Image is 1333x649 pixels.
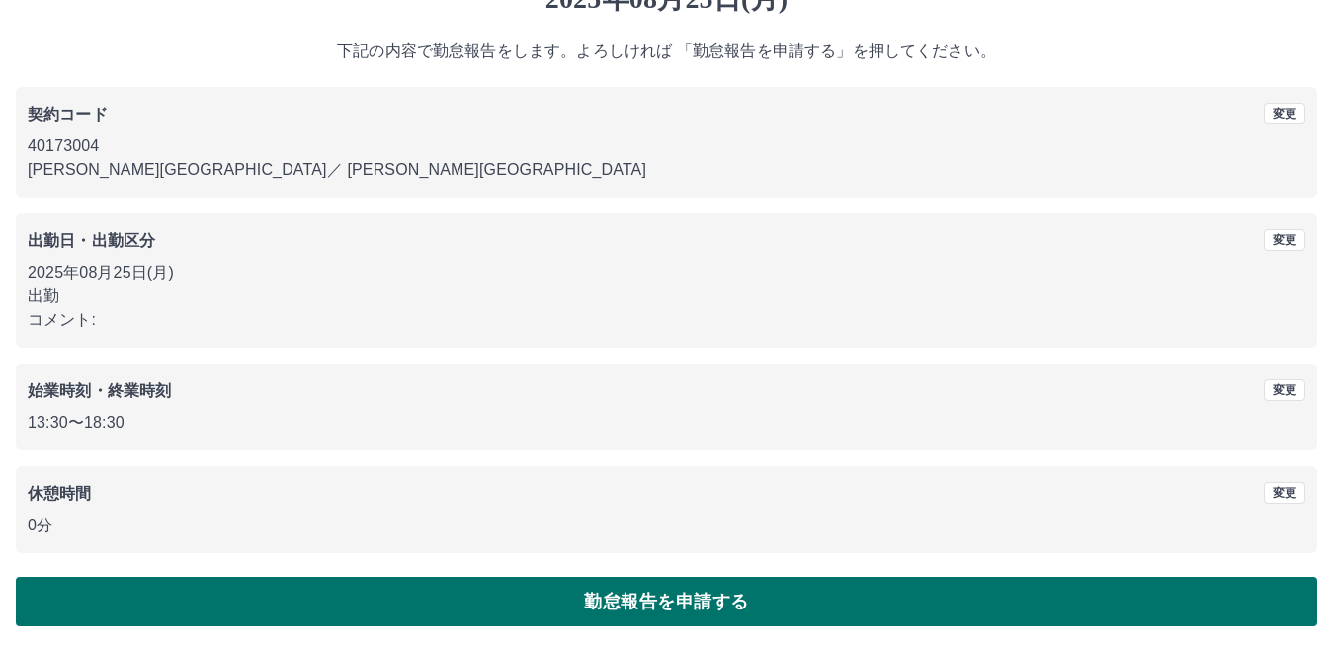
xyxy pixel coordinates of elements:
[1264,103,1305,124] button: 変更
[1264,379,1305,401] button: 変更
[16,577,1317,626] button: 勤怠報告を申請する
[28,284,1305,308] p: 出勤
[28,308,1305,332] p: コメント:
[1264,229,1305,251] button: 変更
[16,40,1317,63] p: 下記の内容で勤怠報告をします。よろしければ 「勤怠報告を申請する」を押してください。
[28,485,92,502] b: 休憩時間
[28,232,155,249] b: 出勤日・出勤区分
[28,411,1305,435] p: 13:30 〜 18:30
[28,514,1305,537] p: 0分
[28,261,1305,284] p: 2025年08月25日(月)
[28,382,171,399] b: 始業時刻・終業時刻
[28,106,108,122] b: 契約コード
[28,134,1305,158] p: 40173004
[1264,482,1305,504] button: 変更
[28,158,1305,182] p: [PERSON_NAME][GEOGRAPHIC_DATA] ／ [PERSON_NAME][GEOGRAPHIC_DATA]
